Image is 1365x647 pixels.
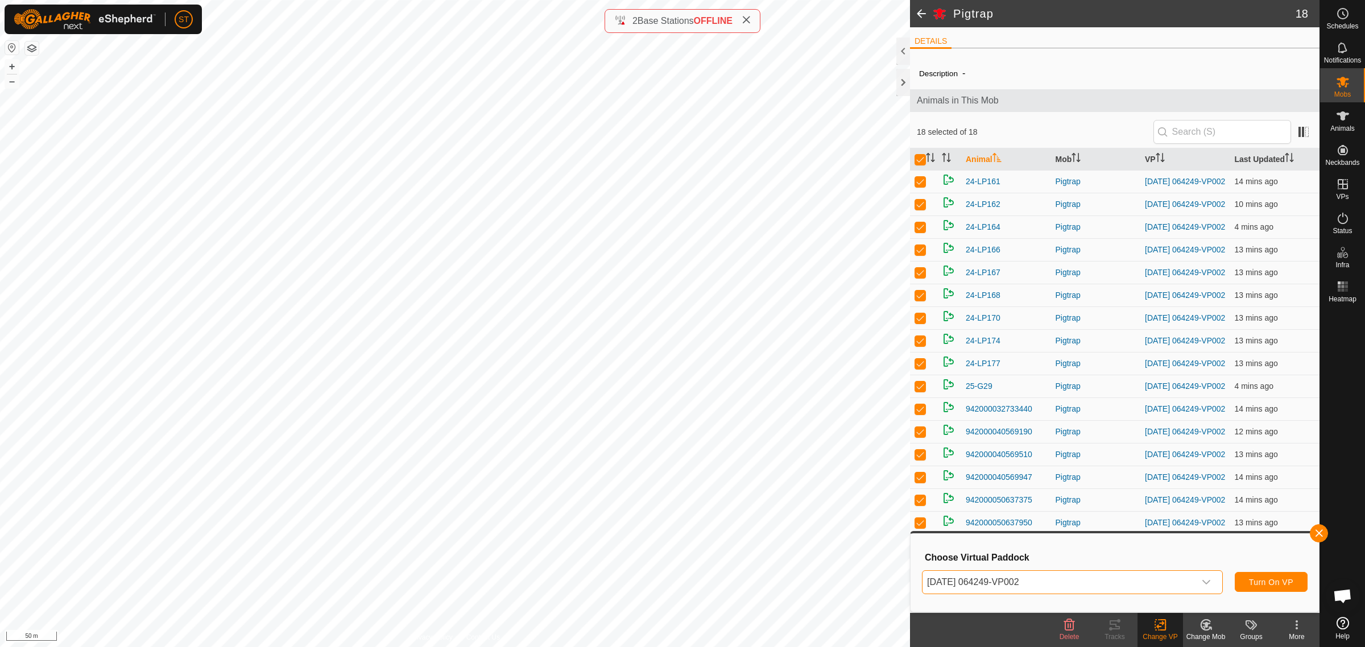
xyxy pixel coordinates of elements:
[966,221,1000,233] span: 24-LP164
[966,380,992,392] span: 25-G29
[919,69,958,78] label: Description
[1230,148,1320,171] th: Last Updated
[1235,404,1278,413] span: 10 Sept 2025, 7:05 am
[1235,427,1278,436] span: 10 Sept 2025, 7:07 am
[966,358,1000,370] span: 24-LP177
[466,632,500,642] a: Contact Us
[638,16,694,26] span: Base Stations
[1056,289,1136,301] div: Pigtrap
[1145,200,1225,209] a: [DATE] 064249-VP002
[1235,245,1278,254] span: 10 Sept 2025, 7:06 am
[942,332,955,346] img: returning on
[1235,472,1278,482] span: 10 Sept 2025, 7:06 am
[1056,449,1136,461] div: Pigtrap
[694,16,733,26] span: OFFLINE
[1235,518,1278,527] span: 10 Sept 2025, 7:06 am
[1235,495,1278,504] span: 10 Sept 2025, 7:05 am
[1145,177,1225,186] a: [DATE] 064249-VP002
[1235,200,1278,209] span: 10 Sept 2025, 7:09 am
[1145,381,1225,391] a: [DATE] 064249-VP002
[1235,177,1278,186] span: 10 Sept 2025, 7:06 am
[961,148,1051,171] th: Animal
[966,267,1000,279] span: 24-LP167
[942,196,955,209] img: returning on
[1145,268,1225,277] a: [DATE] 064249-VP002
[14,9,156,30] img: Gallagher Logo
[942,400,955,414] img: returning on
[1235,222,1273,231] span: 10 Sept 2025, 7:15 am
[1056,403,1136,415] div: Pigtrap
[966,471,1032,483] span: 942000040569947
[1235,572,1308,592] button: Turn On VP
[1330,125,1355,132] span: Animals
[1335,633,1350,640] span: Help
[1051,148,1141,171] th: Mob
[25,42,39,55] button: Map Layers
[966,289,1000,301] span: 24-LP168
[1072,155,1081,164] p-sorticon: Activate to sort
[1296,5,1308,22] span: 18
[1235,313,1278,322] span: 10 Sept 2025, 7:06 am
[966,198,1000,210] span: 24-LP162
[942,173,955,186] img: returning on
[942,378,955,391] img: returning on
[1335,262,1349,268] span: Infra
[953,7,1296,20] h2: Pigtrap
[179,14,189,26] span: ST
[1056,494,1136,506] div: Pigtrap
[1195,571,1218,594] div: dropdown trigger
[1235,291,1278,300] span: 10 Sept 2025, 7:06 am
[942,241,955,255] img: returning on
[1320,612,1365,644] a: Help
[1137,632,1183,642] div: Change VP
[942,514,955,528] img: returning on
[1056,426,1136,438] div: Pigtrap
[1145,472,1225,482] a: [DATE] 064249-VP002
[1324,57,1361,64] span: Notifications
[942,446,955,459] img: returning on
[942,468,955,482] img: returning on
[1145,291,1225,300] a: [DATE] 064249-VP002
[1274,632,1319,642] div: More
[917,94,1313,107] span: Animals in This Mob
[1056,335,1136,347] div: Pigtrap
[966,244,1000,256] span: 24-LP166
[1235,268,1278,277] span: 10 Sept 2025, 7:07 am
[1249,578,1293,587] span: Turn On VP
[992,155,1002,164] p-sorticon: Activate to sort
[966,176,1000,188] span: 24-LP161
[1326,579,1360,613] div: Open chat
[1285,155,1294,164] p-sorticon: Activate to sort
[942,423,955,437] img: returning on
[1334,91,1351,98] span: Mobs
[1056,198,1136,210] div: Pigtrap
[942,155,951,164] p-sorticon: Activate to sort
[1145,450,1225,459] a: [DATE] 064249-VP002
[966,335,1000,347] span: 24-LP174
[632,16,638,26] span: 2
[1145,404,1225,413] a: [DATE] 064249-VP002
[966,494,1032,506] span: 942000050637375
[1183,632,1228,642] div: Change Mob
[1228,632,1274,642] div: Groups
[1056,380,1136,392] div: Pigtrap
[910,35,952,49] li: DETAILS
[942,287,955,300] img: returning on
[966,403,1032,415] span: 942000032733440
[1056,176,1136,188] div: Pigtrap
[966,312,1000,324] span: 24-LP170
[1145,427,1225,436] a: [DATE] 064249-VP002
[1056,221,1136,233] div: Pigtrap
[1056,471,1136,483] div: Pigtrap
[942,218,955,232] img: returning on
[5,41,19,55] button: Reset Map
[966,426,1032,438] span: 942000040569190
[1156,155,1165,164] p-sorticon: Activate to sort
[1060,633,1079,641] span: Delete
[923,571,1195,594] span: 2025-09-04 064249-VP002
[1235,336,1278,345] span: 10 Sept 2025, 7:07 am
[410,632,453,642] a: Privacy Policy
[1333,227,1352,234] span: Status
[1235,381,1273,391] span: 10 Sept 2025, 7:15 am
[966,517,1032,529] span: 942000050637950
